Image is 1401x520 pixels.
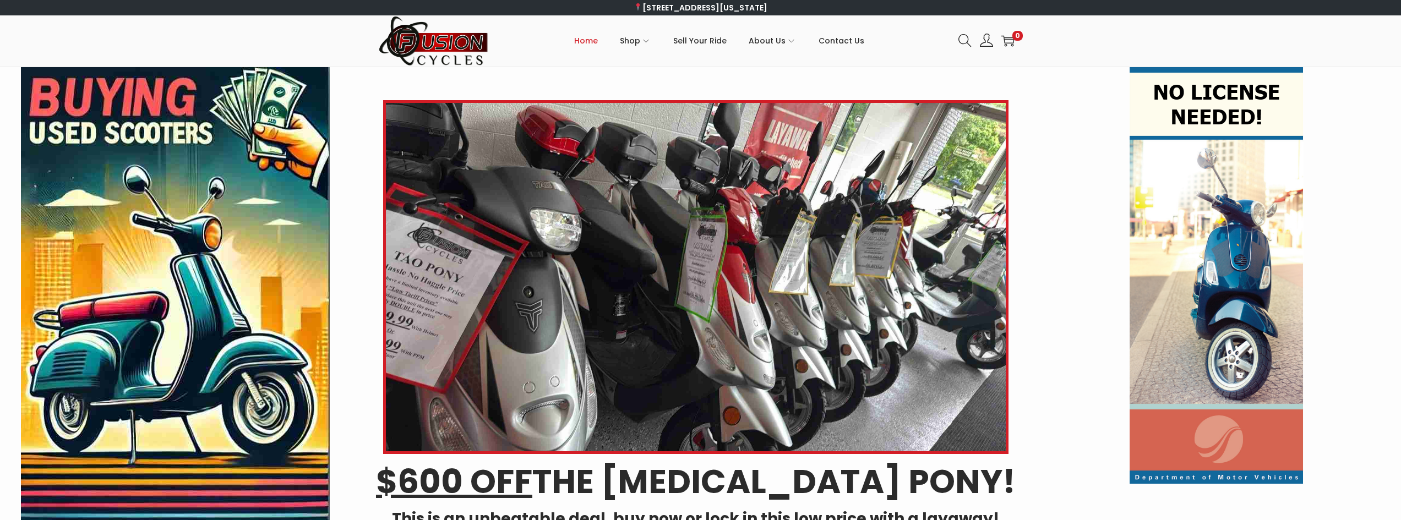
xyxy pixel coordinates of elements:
a: Contact Us [819,16,864,65]
span: Contact Us [819,27,864,54]
img: Woostify retina logo [379,15,489,67]
a: About Us [749,16,797,65]
a: Home [574,16,598,65]
a: 0 [1001,34,1015,47]
a: [STREET_ADDRESS][US_STATE] [634,2,767,13]
u: $600 OFF [376,458,532,505]
h2: THE [MEDICAL_DATA] PONY! [356,465,1035,498]
a: Shop [620,16,651,65]
a: Sell Your Ride [673,16,727,65]
nav: Primary navigation [489,16,950,65]
span: Home [574,27,598,54]
span: Shop [620,27,640,54]
span: About Us [749,27,786,54]
img: 📍 [634,3,642,11]
span: Sell Your Ride [673,27,727,54]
